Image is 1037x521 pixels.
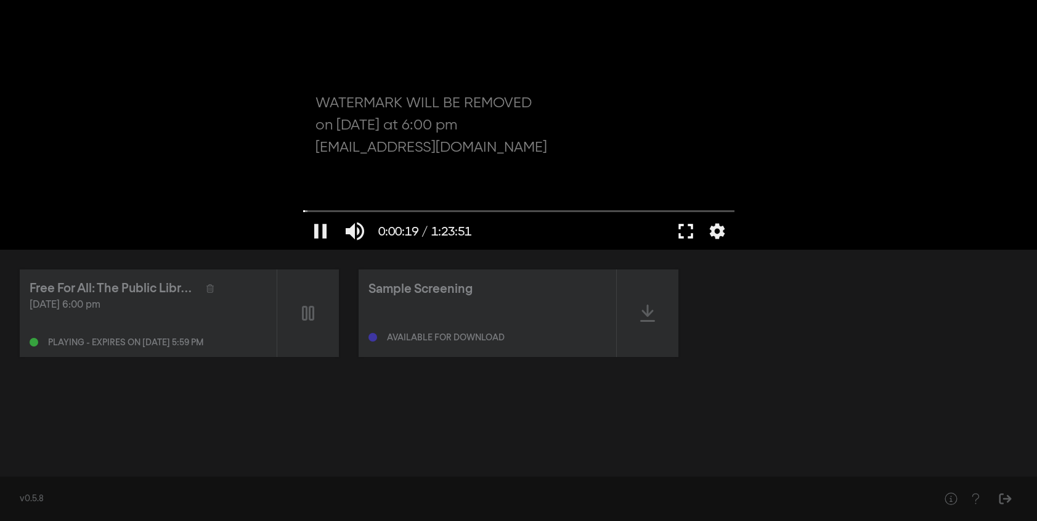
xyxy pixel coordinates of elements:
div: Available for download [387,334,505,342]
button: Help [963,486,988,511]
div: Free For All: The Public Library [30,279,197,298]
div: Playing - expires on [DATE] 5:59 pm [48,338,203,347]
button: Pause [303,213,338,250]
button: Sign Out [993,486,1017,511]
div: v0.5.8 [20,493,914,506]
div: Sample Screening [368,280,473,298]
div: [DATE] 6:00 pm [30,298,267,313]
button: Help [938,486,963,511]
button: Mute [338,213,372,250]
button: 0:00:19 / 1:23:51 [372,213,478,250]
button: Full screen [669,213,703,250]
button: More settings [703,213,731,250]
